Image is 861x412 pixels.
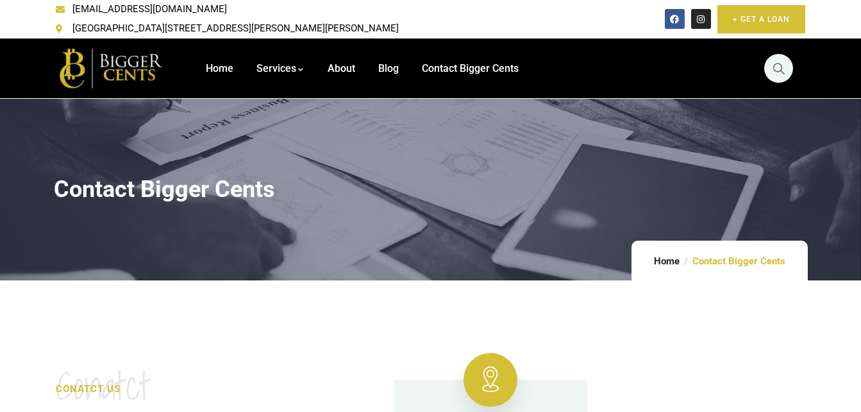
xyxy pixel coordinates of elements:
span: Contact Bigger Cents [422,62,519,74]
span: Services [256,62,296,74]
a: About [328,39,355,99]
span: Conatct [56,366,353,405]
img: Home [56,46,168,90]
a: Services [256,39,305,99]
a: Home [206,39,233,99]
span: About [328,62,355,74]
li: Contact Bigger Cents [686,257,792,266]
span: [GEOGRAPHIC_DATA][STREET_ADDRESS][PERSON_NAME][PERSON_NAME] [69,19,399,39]
a: + Get A Loan [717,5,805,33]
span: Blog [378,62,399,74]
a: Blog [378,39,399,99]
a: Home [654,255,680,267]
span: Home [206,62,233,74]
h2: Contact Bigger Cents [54,176,808,203]
span: conatct us [56,383,121,395]
a: Contact Bigger Cents [422,39,519,99]
span: + Get A Loan [733,13,790,26]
